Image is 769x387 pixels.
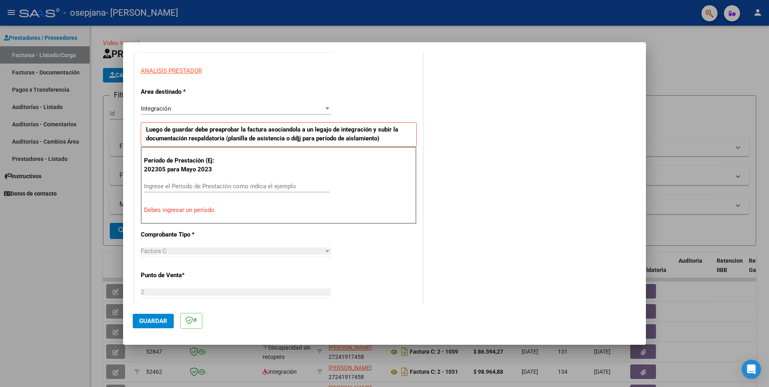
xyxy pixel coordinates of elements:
[146,126,398,142] strong: Luego de guardar debe preaprobar la factura asociandola a un legajo de integración y subir la doc...
[141,247,167,255] span: Factura C
[141,87,224,97] p: Area destinado *
[141,271,224,280] p: Punto de Venta
[141,67,202,74] span: ANALISIS PRESTADOR
[141,230,224,239] p: Comprobante Tipo *
[141,105,171,112] span: Integración
[139,317,167,325] span: Guardar
[742,360,761,379] div: Open Intercom Messenger
[144,206,413,215] p: Debes ingresar un período.
[144,156,225,174] p: Período de Prestación (Ej: 202305 para Mayo 2023
[133,314,174,328] button: Guardar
